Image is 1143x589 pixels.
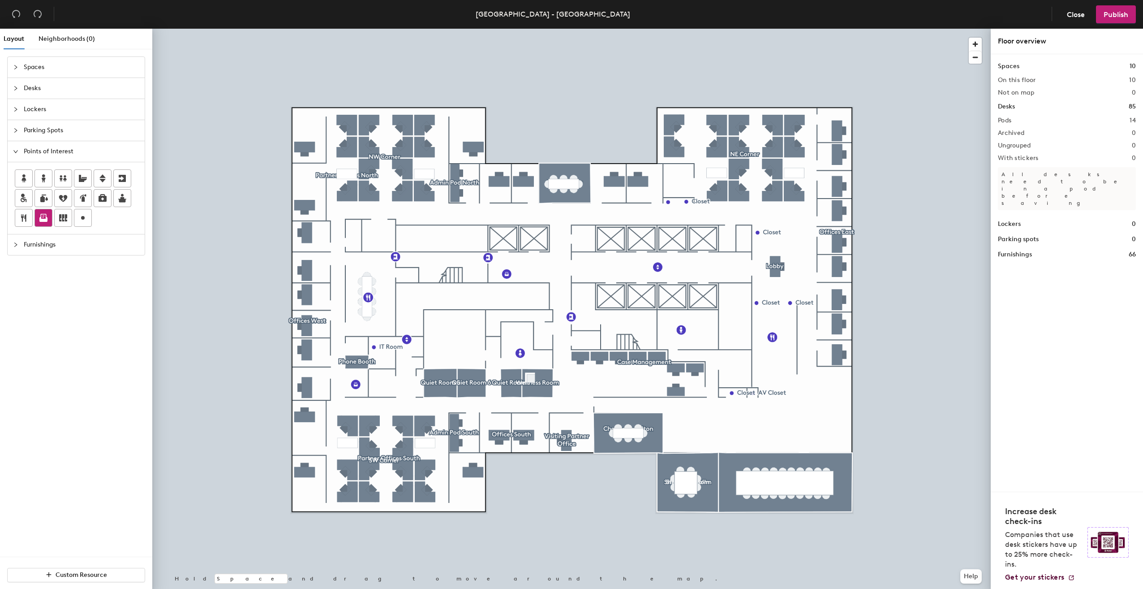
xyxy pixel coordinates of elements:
h2: 0 [1132,89,1136,96]
span: collapsed [13,107,18,112]
h2: Pods [998,117,1011,124]
img: Sticker logo [1087,527,1129,558]
p: Companies that use desk stickers have up to 25% more check-ins. [1005,530,1082,569]
span: Close [1067,10,1085,19]
h2: 14 [1130,117,1136,124]
h2: 0 [1132,155,1136,162]
h1: 0 [1132,219,1136,229]
a: Get your stickers [1005,573,1075,582]
span: Spaces [24,57,139,78]
span: Desks [24,78,139,99]
h4: Increase desk check-ins [1005,507,1082,526]
span: collapsed [13,65,18,70]
h1: 0 [1132,234,1136,244]
h1: 10 [1130,61,1136,71]
span: Lockers [24,99,139,120]
h2: 10 [1129,77,1136,84]
button: Redo (⌘ + ⇧ + Z) [29,5,47,23]
button: Custom Resource [7,568,145,582]
span: undo [12,9,21,18]
h2: Ungrouped [998,142,1031,149]
h1: 66 [1129,250,1136,260]
span: Points of Interest [24,141,139,162]
h1: Lockers [998,219,1021,229]
h2: Not on map [998,89,1034,96]
h1: Spaces [998,61,1019,71]
p: All desks need to be in a pod before saving [998,167,1136,210]
span: collapsed [13,86,18,91]
button: Help [960,569,982,584]
button: Publish [1096,5,1136,23]
h2: Archived [998,130,1024,137]
span: collapsed [13,128,18,133]
h1: Desks [998,102,1015,112]
span: Layout [4,35,24,43]
button: Close [1059,5,1092,23]
div: Floor overview [998,36,1136,47]
h1: 85 [1129,102,1136,112]
span: Parking Spots [24,120,139,141]
h2: 0 [1132,142,1136,149]
div: [GEOGRAPHIC_DATA] - [GEOGRAPHIC_DATA] [476,9,630,20]
span: Publish [1104,10,1128,19]
span: Furnishings [24,234,139,255]
h2: 0 [1132,130,1136,137]
span: collapsed [13,242,18,247]
h1: Parking spots [998,234,1039,244]
span: Neighborhoods (0) [39,35,95,43]
h2: On this floor [998,77,1036,84]
button: Undo (⌘ + Z) [7,5,25,23]
span: Custom Resource [56,571,107,579]
span: Get your stickers [1005,573,1064,581]
h2: With stickers [998,155,1039,162]
h1: Furnishings [998,250,1032,260]
span: expanded [13,149,18,154]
